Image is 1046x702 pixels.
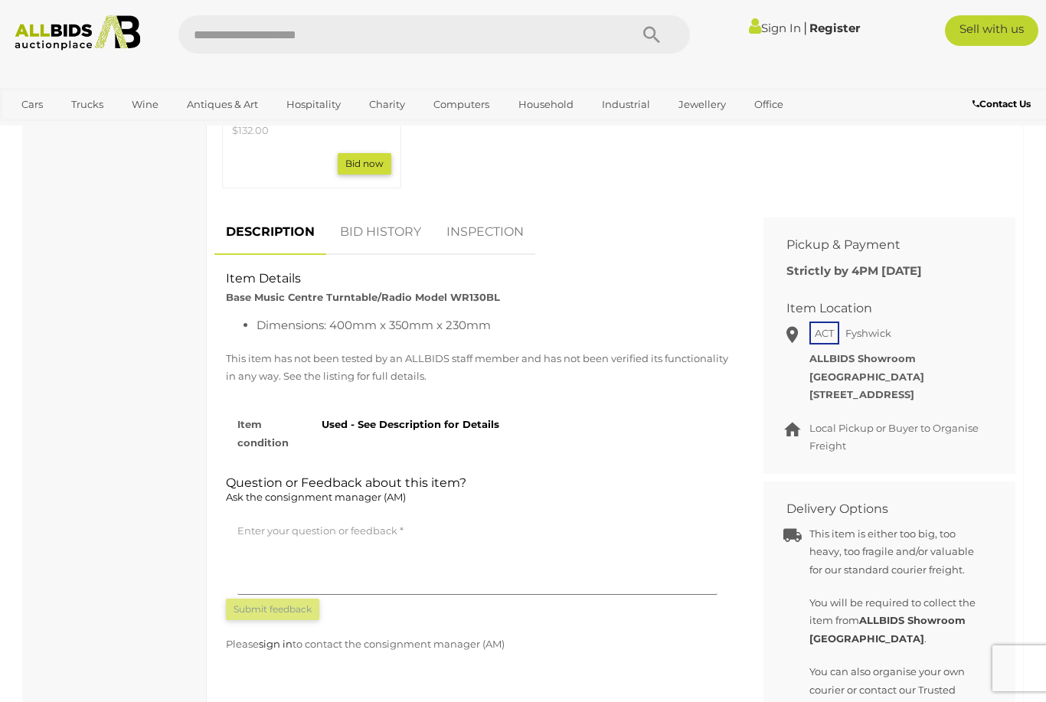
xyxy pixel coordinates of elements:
[435,210,535,255] a: INSPECTION
[809,322,839,344] span: ACT
[592,92,660,117] a: Industrial
[276,92,351,117] a: Hospitality
[11,92,53,117] a: Cars
[177,92,268,117] a: Antiques & Art
[61,92,113,117] a: Trucks
[668,92,736,117] a: Jewellery
[237,418,289,448] strong: Item condition
[259,638,293,650] a: sign in
[423,92,499,117] a: Computers
[322,418,499,430] strong: Used - See Description for Details
[122,92,168,117] a: Wine
[786,238,969,252] h2: Pickup & Payment
[8,15,147,51] img: Allbids.com.au
[945,15,1038,46] a: Sell with us
[613,15,690,54] button: Search
[809,422,979,452] span: Local Pickup or Buyer to Organise Freight
[11,117,63,142] a: Sports
[972,96,1035,113] a: Contact Us
[226,599,319,620] button: Submit feedback
[809,594,981,648] p: You will be required to collect the item from .
[226,635,729,653] p: Please to contact the consignment manager (AM)
[809,352,924,382] strong: ALLBIDS Showroom [GEOGRAPHIC_DATA]
[226,272,729,286] h2: Item Details
[226,291,500,303] strong: Base Music Centre Turntable/Radio Model WR130BL
[786,502,969,516] h2: Delivery Options
[359,92,415,117] a: Charity
[226,491,406,503] span: Ask the consignment manager (AM)
[809,525,981,579] p: This item is either too big, too heavy, too fragile and/or valuable for our standard courier frei...
[338,153,391,175] a: Bid now
[257,315,729,335] li: Dimensions: 400mm x 350mm x 230mm
[803,19,807,36] span: |
[508,92,583,117] a: Household
[842,323,895,343] span: Fyshwick
[226,350,729,386] p: This item has not been tested by an ALLBIDS staff member and has not been verified its functional...
[786,263,922,278] b: Strictly by 4PM [DATE]
[809,21,860,35] a: Register
[329,210,433,255] a: BID HISTORY
[71,117,200,142] a: [GEOGRAPHIC_DATA]
[214,210,326,255] a: DESCRIPTION
[744,92,793,117] a: Office
[809,388,914,400] strong: [STREET_ADDRESS]
[972,98,1031,109] b: Contact Us
[809,614,966,644] b: ALLBIDS Showroom [GEOGRAPHIC_DATA]
[749,21,801,35] a: Sign In
[786,302,969,315] h2: Item Location
[226,476,729,507] h2: Question or Feedback about this item?
[232,123,391,138] p: $132.00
